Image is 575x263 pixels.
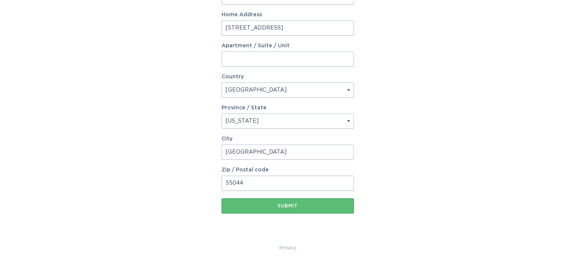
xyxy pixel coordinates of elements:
[222,198,354,213] button: Submit
[222,167,354,173] label: Zip / Postal code
[222,105,267,110] label: Province / State
[222,12,354,17] label: Home Address
[279,244,296,252] a: Privacy Policy & Terms of Use
[222,74,244,79] label: Country
[222,136,354,142] label: City
[222,43,354,48] label: Apartment / Suite / Unit
[225,204,350,208] div: Submit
